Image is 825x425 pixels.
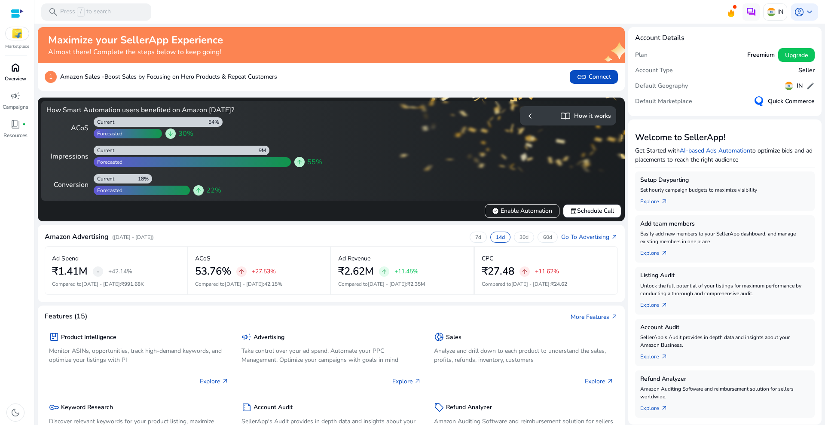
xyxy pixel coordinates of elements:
[561,232,618,242] a: Go To Advertisingarrow_outward
[178,128,193,139] span: 30%
[338,254,370,263] p: Ad Revenue
[195,187,202,194] span: arrow_upward
[551,281,567,287] span: ₹24.62
[46,180,89,190] div: Conversion
[434,402,444,413] span: sell
[778,48,815,62] button: Upgrade
[254,334,284,341] h5: Advertising
[806,82,815,90] span: edit
[338,280,467,288] p: Compared to :
[10,119,21,129] span: book_4
[368,281,406,287] span: [DATE] - [DATE]
[640,186,810,194] p: Set hourly campaign budgets to maximize visibility
[222,378,229,385] span: arrow_outward
[661,302,668,309] span: arrow_outward
[635,98,692,105] h5: Default Marketplace
[52,254,79,263] p: Ad Spend
[94,159,122,165] div: Forecasted
[511,281,550,287] span: [DATE] - [DATE]
[121,281,144,287] span: ₹991.68K
[60,7,111,17] p: Press to search
[446,404,492,411] h5: Refund Analyzer
[525,111,535,121] span: chevron_left
[264,281,282,287] span: 42.15%
[640,333,810,349] p: SellerApp's Audit provides in depth data and insights about your Amazon Business.
[49,402,59,413] span: key
[259,147,269,154] div: 9M
[768,98,815,105] h5: Quick Commerce
[414,378,421,385] span: arrow_outward
[52,280,180,288] p: Compared to :
[94,130,122,137] div: Forecasted
[434,346,614,364] p: Analyze and drill down to each product to understand the sales, profits, refunds, inventory, cust...
[45,312,87,321] h4: Features (15)
[167,130,174,137] span: arrow_downward
[640,349,675,361] a: Explorearrow_outward
[661,250,668,257] span: arrow_outward
[97,266,100,277] span: -
[519,234,529,241] p: 30d
[48,34,223,46] h2: Maximize your SellerApp Experience
[108,269,132,275] p: +42.14%
[535,269,559,275] p: +11.62%
[640,282,810,297] p: Unlock the full potential of your listings for maximum performance by conducting a thorough and c...
[794,7,804,17] span: account_circle
[560,111,571,121] span: import_contacts
[94,119,114,125] div: Current
[543,234,552,241] p: 60d
[571,312,618,321] a: More Featuresarrow_outward
[804,7,815,17] span: keyboard_arrow_down
[60,73,104,81] b: Amazon Sales -
[785,82,793,90] img: in.svg
[46,123,89,133] div: ACoS
[46,106,328,114] h4: How Smart Automation users benefited on Amazon [DATE]?
[661,353,668,360] span: arrow_outward
[3,131,27,139] p: Resources
[785,51,808,60] span: Upgrade
[338,265,374,278] h2: ₹2.62M
[661,405,668,412] span: arrow_outward
[570,206,614,215] span: Schedule Call
[640,177,810,184] h5: Setup Dayparting
[241,332,252,342] span: campaign
[94,147,114,154] div: Current
[48,7,58,17] span: search
[45,71,57,83] p: 1
[635,52,648,59] h5: Plan
[381,268,388,275] span: arrow_upward
[3,103,28,111] p: Campaigns
[138,175,152,182] div: 18%
[640,297,675,309] a: Explorearrow_outward
[475,234,481,241] p: 7d
[195,265,231,278] h2: 53.76%
[640,230,810,245] p: Easily add new members to your SellerApp dashboard, and manage existing members in one place
[45,233,109,241] h4: Amazon Advertising
[680,147,750,155] a: AI-based Ads Automation
[797,83,803,90] h5: IN
[640,194,675,206] a: Explorearrow_outward
[241,402,252,413] span: summarize
[394,269,419,275] p: +11.45%
[434,332,444,342] span: donut_small
[577,72,587,82] span: link
[640,220,810,228] h5: Add team members
[241,346,421,364] p: Take control over your ad spend, Automate your PPC Management, Optimize your campaigns with goals...
[296,159,303,165] span: arrow_upward
[48,48,223,56] h4: Almost there! Complete the steps below to keep going!
[392,377,421,386] p: Explore
[94,175,114,182] div: Current
[5,43,29,50] p: Marketplace
[635,146,815,164] p: Get Started with to optimize bids and ad placements to reach the right audience
[10,407,21,418] span: dark_mode
[252,269,276,275] p: +27.53%
[492,208,499,214] span: verified
[225,281,263,287] span: [DATE] - [DATE]
[570,70,618,84] button: linkConnect
[10,62,21,73] span: home
[611,234,618,241] span: arrow_outward
[798,67,815,74] h5: Seller
[747,52,775,59] h5: Freemium
[611,313,618,320] span: arrow_outward
[10,91,21,101] span: campaign
[200,377,229,386] p: Explore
